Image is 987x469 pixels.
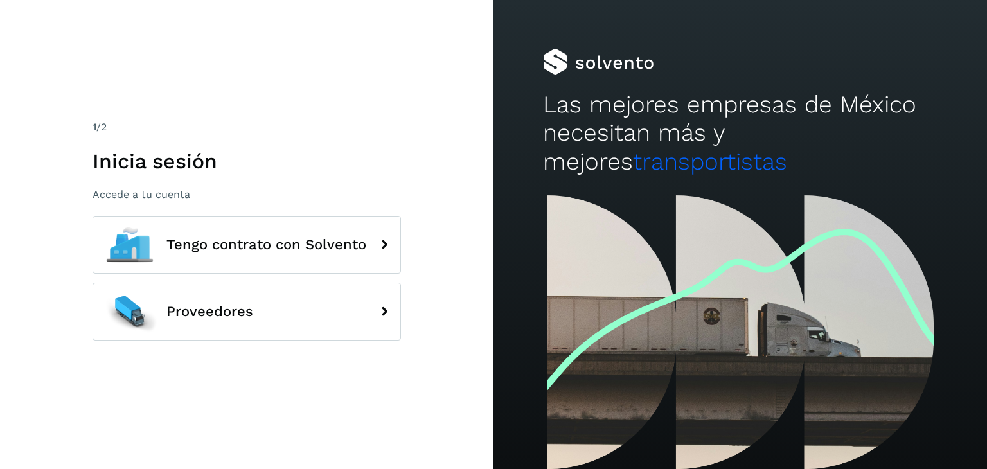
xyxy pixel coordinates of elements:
button: Proveedores [93,283,401,341]
button: Tengo contrato con Solvento [93,216,401,274]
div: /2 [93,119,401,135]
p: Accede a tu cuenta [93,188,401,200]
span: transportistas [633,148,787,175]
span: Tengo contrato con Solvento [166,237,366,252]
h1: Inicia sesión [93,149,401,173]
h2: Las mejores empresas de México necesitan más y mejores [543,91,938,176]
span: 1 [93,121,96,133]
span: Proveedores [166,304,253,319]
